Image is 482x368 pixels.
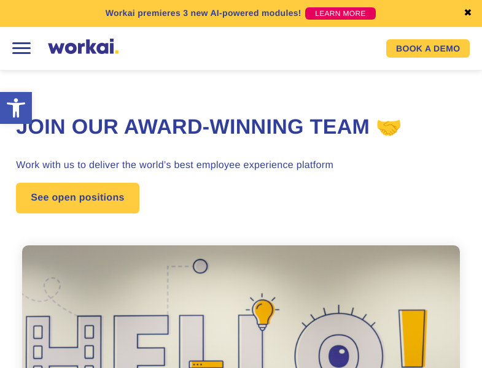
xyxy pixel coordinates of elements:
[386,39,470,58] a: BOOK A DEMO
[16,158,465,173] h3: Work with us to deliver the world’s best employee experience platform
[305,7,376,20] a: LEARN MORE
[16,113,465,142] h1: Join our award-winning team 🤝
[106,7,301,20] p: Workai premieres 3 new AI-powered modules!
[464,9,472,18] a: ✖
[16,183,139,213] a: See open positions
